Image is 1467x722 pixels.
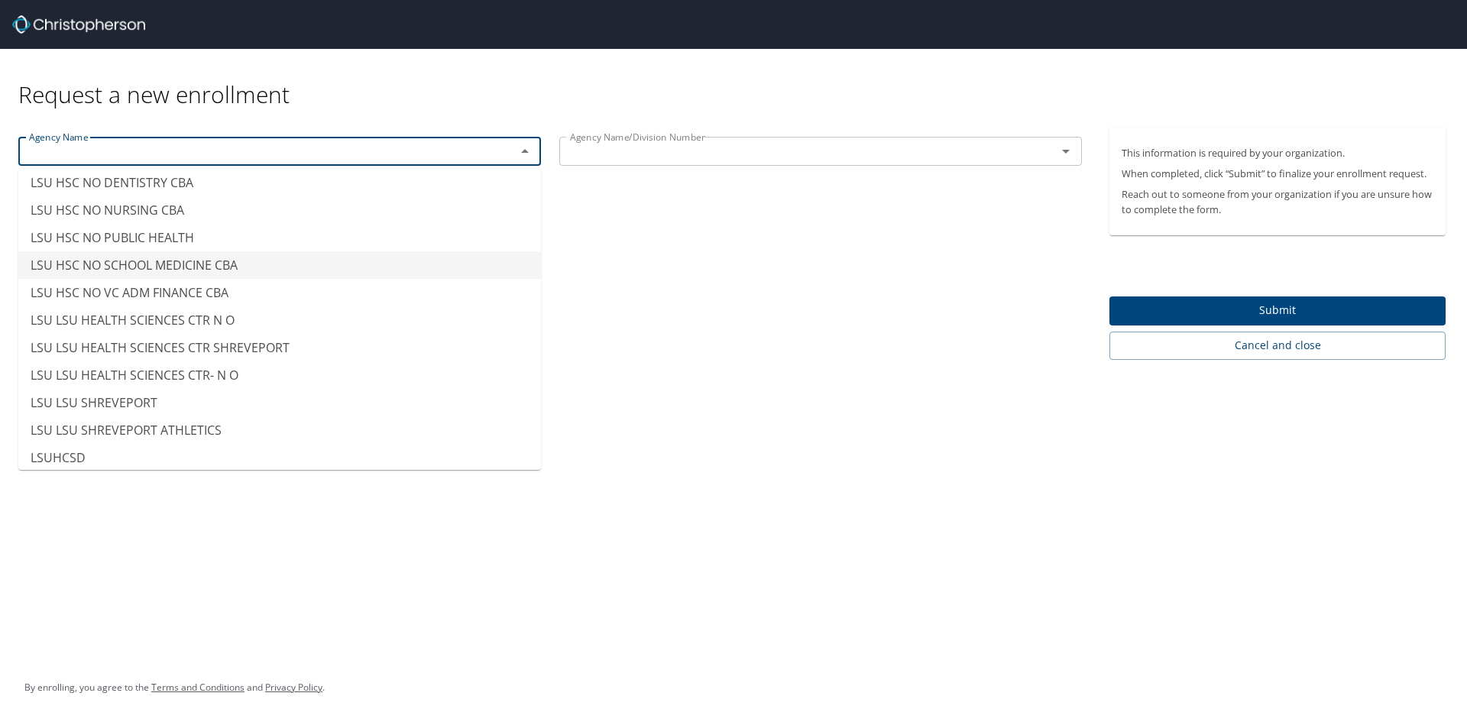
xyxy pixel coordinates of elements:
a: Privacy Policy [265,681,322,694]
li: LSU HSC NO SCHOOL MEDICINE CBA [18,251,541,279]
p: When completed, click “Submit” to finalize your enrollment request. [1122,167,1433,181]
button: Cancel and close [1109,332,1446,360]
p: Reach out to someone from your organization if you are unsure how to complete the form. [1122,187,1433,216]
li: LSU HSC NO DENTISTRY CBA [18,169,541,196]
button: Close [514,141,536,162]
p: This information is required by your organization. [1122,146,1433,160]
img: cbt logo [12,15,145,34]
li: LSU HSC NO PUBLIC HEALTH [18,224,541,251]
li: LSU LSU HEALTH SCIENCES CTR N O [18,306,541,334]
a: Terms and Conditions [151,681,244,694]
li: LSU HSC NO VC ADM FINANCE CBA [18,279,541,306]
div: Request a new enrollment [18,49,1458,109]
span: Submit [1122,301,1433,320]
li: LSU HSC NO NURSING CBA [18,196,541,224]
li: LSU LSU HEALTH SCIENCES CTR SHREVEPORT [18,334,541,361]
span: Cancel and close [1122,336,1433,355]
button: Submit [1109,296,1446,326]
li: LSU LSU SHREVEPORT [18,389,541,416]
li: LSU LSU SHREVEPORT ATHLETICS [18,416,541,444]
div: By enrolling, you agree to the and . [24,669,325,707]
button: Open [1055,141,1077,162]
li: LSUHCSD [18,444,541,471]
li: LSU LSU HEALTH SCIENCES CTR- N O [18,361,541,389]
